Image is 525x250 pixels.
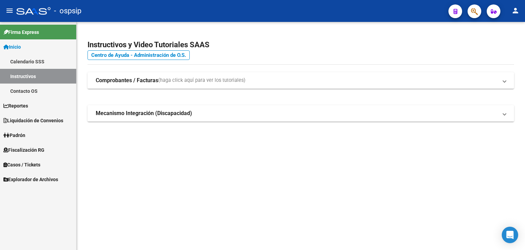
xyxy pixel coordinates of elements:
[3,176,58,183] span: Explorador de Archivos
[3,146,44,154] span: Fiscalización RG
[96,77,158,84] strong: Comprobantes / Facturas
[3,28,39,36] span: Firma Express
[158,77,245,84] span: (haga click aquí para ver los tutoriales)
[87,72,514,89] mat-expansion-panel-header: Comprobantes / Facturas(haga click aquí para ver los tutoriales)
[96,110,192,117] strong: Mecanismo Integración (Discapacidad)
[3,43,21,51] span: Inicio
[502,227,518,243] div: Open Intercom Messenger
[87,50,190,60] a: Centro de Ayuda - Administración de O.S.
[3,132,25,139] span: Padrón
[511,7,520,15] mat-icon: person
[87,105,514,122] mat-expansion-panel-header: Mecanismo Integración (Discapacidad)
[54,3,81,18] span: - ospsip
[3,102,28,110] span: Reportes
[87,38,514,51] h2: Instructivos y Video Tutoriales SAAS
[5,7,14,15] mat-icon: menu
[3,117,63,124] span: Liquidación de Convenios
[3,161,40,168] span: Casos / Tickets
